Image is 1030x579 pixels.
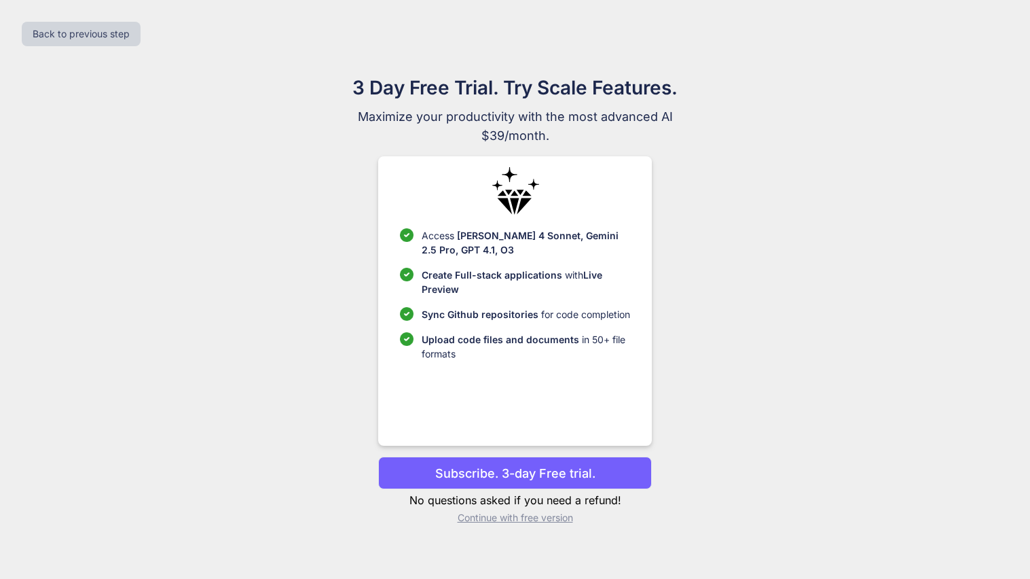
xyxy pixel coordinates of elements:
span: $39/month. [287,126,743,145]
span: Maximize your productivity with the most advanced AI [287,107,743,126]
img: checklist [400,228,413,242]
p: Access [422,228,630,257]
button: Subscribe. 3-day Free trial. [378,457,652,489]
span: Upload code files and documents [422,334,579,345]
p: in 50+ file formats [422,332,630,361]
p: Subscribe. 3-day Free trial. [435,464,595,482]
p: for code completion [422,307,630,321]
img: checklist [400,332,413,346]
span: Sync Github repositories [422,309,538,320]
span: Create Full-stack applications [422,269,565,281]
button: Back to previous step [22,22,141,46]
h1: 3 Day Free Trial. Try Scale Features. [287,73,743,102]
p: Continue with free version [378,511,652,525]
span: [PERSON_NAME] 4 Sonnet, Gemini 2.5 Pro, GPT 4.1, O3 [422,230,619,256]
p: with [422,268,630,296]
img: checklist [400,268,413,281]
img: checklist [400,307,413,321]
p: No questions asked if you need a refund! [378,492,652,508]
